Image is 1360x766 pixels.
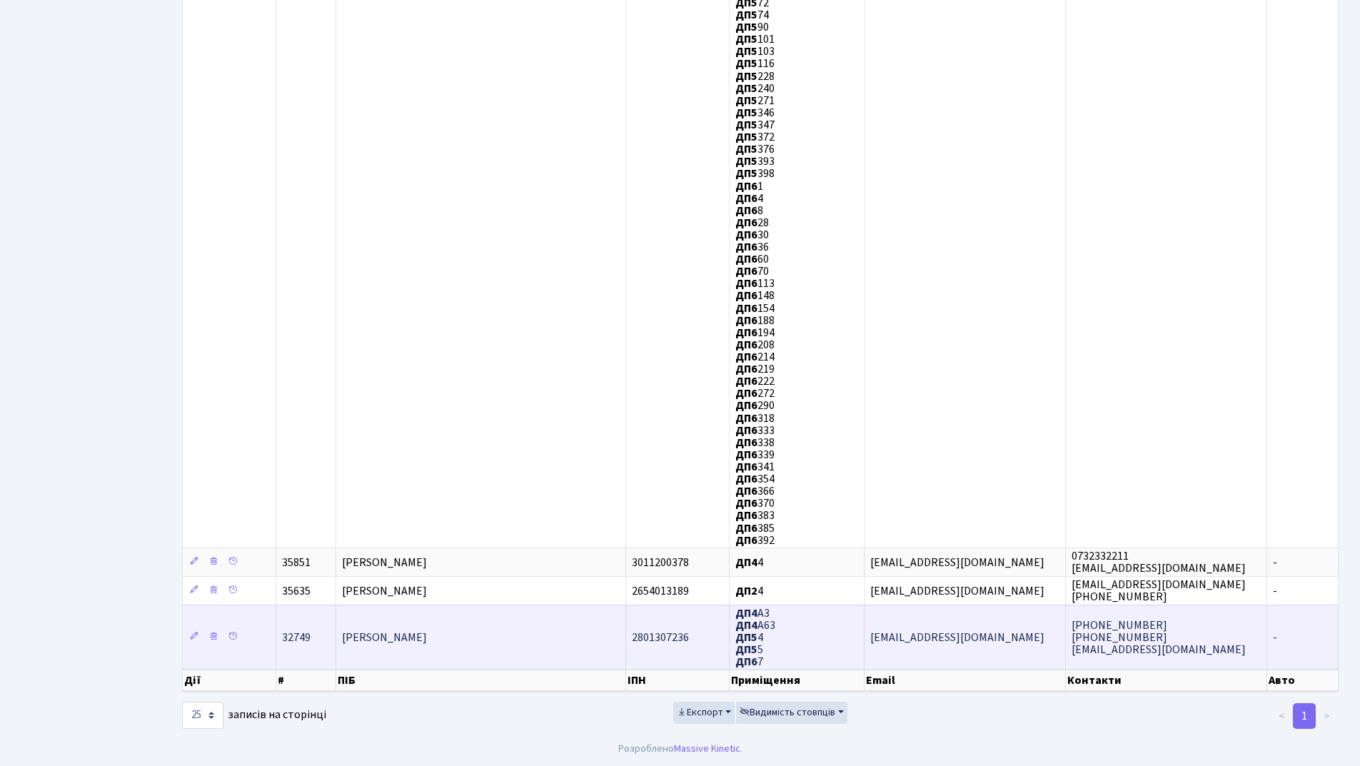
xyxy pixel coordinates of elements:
[342,583,427,599] span: [PERSON_NAME]
[735,203,757,218] b: ДП6
[735,555,757,570] b: ДП4
[735,153,757,169] b: ДП5
[735,166,757,182] b: ДП5
[735,239,757,255] b: ДП6
[1273,630,1277,645] span: -
[735,31,757,47] b: ДП5
[1072,548,1246,576] span: 0732332211 [EMAIL_ADDRESS][DOMAIN_NAME]
[735,69,757,84] b: ДП5
[735,410,757,426] b: ДП6
[735,508,757,524] b: ДП6
[735,583,757,599] b: ДП2
[735,251,757,267] b: ДП6
[735,385,757,401] b: ДП6
[735,141,757,157] b: ДП5
[282,555,311,570] span: 35851
[735,618,757,633] b: ДП4
[735,19,757,35] b: ДП5
[870,630,1044,645] span: [EMAIL_ADDRESS][DOMAIN_NAME]
[735,313,757,328] b: ДП6
[735,555,763,570] span: 4
[342,555,427,570] span: [PERSON_NAME]
[182,702,326,729] label: записів на сторінці
[626,670,729,691] th: ІПН
[735,263,757,279] b: ДП6
[730,670,865,691] th: Приміщення
[870,583,1044,599] span: [EMAIL_ADDRESS][DOMAIN_NAME]
[1072,577,1246,605] span: [EMAIL_ADDRESS][DOMAIN_NAME] [PHONE_NUMBER]
[183,670,276,691] th: Дії
[632,555,689,570] span: 3011200378
[735,325,757,341] b: ДП6
[735,227,757,243] b: ДП6
[342,630,427,645] span: [PERSON_NAME]
[735,605,757,621] b: ДП4
[865,670,1066,691] th: Email
[735,301,757,316] b: ДП6
[735,56,757,72] b: ДП5
[282,583,311,599] span: 35635
[632,583,689,599] span: 2654013189
[735,654,757,670] b: ДП6
[735,7,757,23] b: ДП5
[735,337,757,353] b: ДП6
[735,81,757,96] b: ДП5
[735,495,757,511] b: ДП6
[735,215,757,231] b: ДП6
[735,373,757,389] b: ДП6
[336,670,626,691] th: ПІБ
[735,349,757,365] b: ДП6
[735,471,757,487] b: ДП6
[674,741,740,756] a: Massive Kinetic
[735,583,763,599] span: 4
[673,702,735,724] button: Експорт
[735,423,757,438] b: ДП6
[282,630,311,645] span: 32749
[735,630,757,645] b: ДП5
[1267,670,1339,691] th: Авто
[736,702,847,724] button: Видимість стовпців
[870,555,1044,570] span: [EMAIL_ADDRESS][DOMAIN_NAME]
[735,435,757,450] b: ДП6
[735,93,757,109] b: ДП5
[1293,703,1316,729] a: 1
[1066,670,1267,691] th: Контакти
[735,533,757,548] b: ДП6
[632,630,689,645] span: 2801307236
[618,741,742,757] div: Розроблено .
[182,702,223,729] select: записів на сторінці
[740,705,835,720] span: Видимість стовпців
[735,117,757,133] b: ДП5
[735,276,757,291] b: ДП6
[735,178,757,194] b: ДП6
[735,191,757,206] b: ДП6
[735,44,757,59] b: ДП5
[735,459,757,475] b: ДП6
[735,447,757,463] b: ДП6
[735,483,757,499] b: ДП6
[735,605,775,670] span: А3 А63 4 5 7
[276,670,337,691] th: #
[677,705,723,720] span: Експорт
[735,398,757,414] b: ДП6
[735,642,757,657] b: ДП5
[1072,618,1246,657] span: [PHONE_NUMBER] [PHONE_NUMBER] [EMAIL_ADDRESS][DOMAIN_NAME]
[735,361,757,377] b: ДП6
[1273,555,1277,570] span: -
[735,105,757,121] b: ДП5
[735,520,757,536] b: ДП6
[1273,583,1277,599] span: -
[735,129,757,145] b: ДП5
[735,288,757,304] b: ДП6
